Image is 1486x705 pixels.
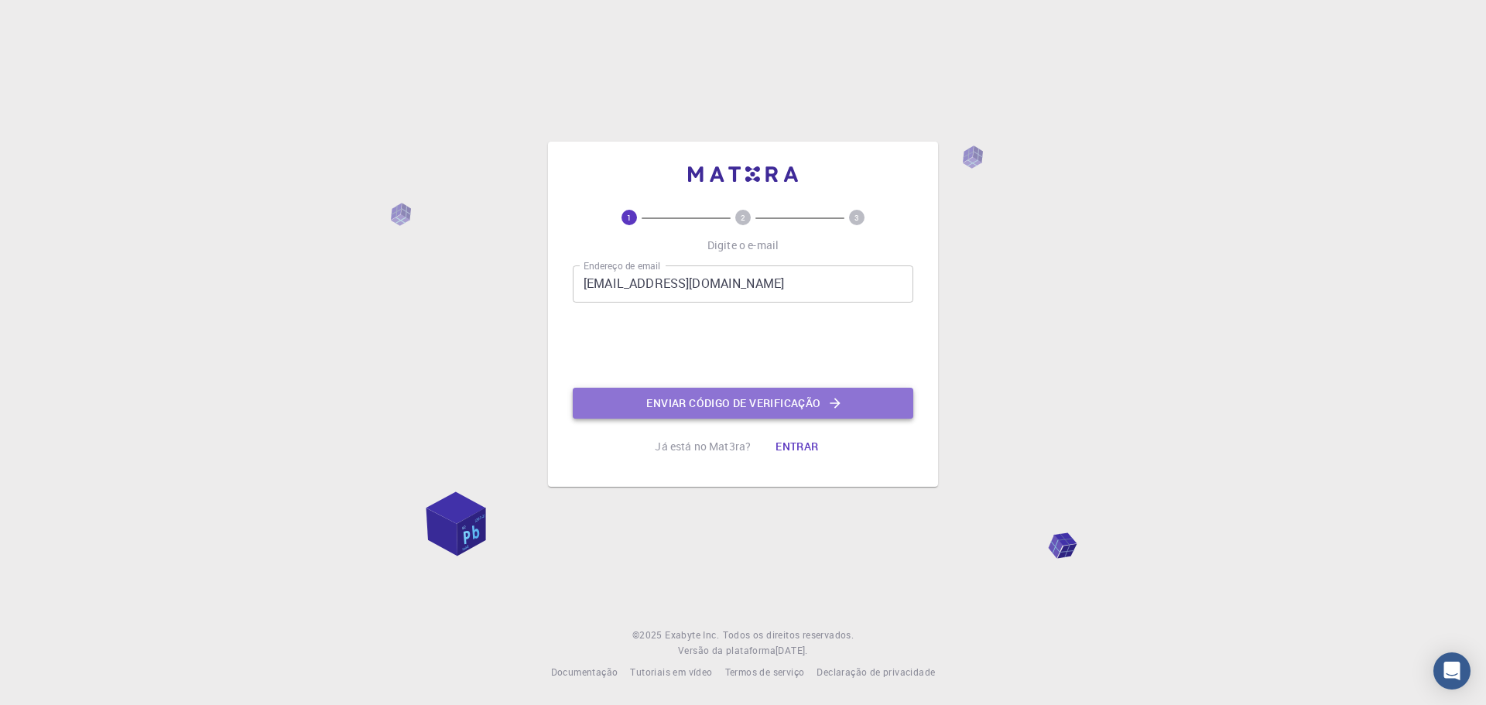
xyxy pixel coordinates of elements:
[665,628,719,643] a: Exabyte Inc.
[630,665,712,680] a: Tutoriais em vídeo
[817,666,935,678] font: Declaração de privacidade
[763,431,830,462] button: Entrar
[854,212,859,223] text: 3
[630,666,712,678] font: Tutoriais em vídeo
[632,628,639,641] font: ©
[655,439,751,453] font: Já está no Mat3ra?
[776,644,805,656] font: [DATE]
[551,665,618,680] a: Documentação
[725,666,805,678] font: Termos de serviço
[584,259,660,272] font: Endereço de email
[627,212,632,223] text: 1
[776,643,808,659] a: [DATE].
[817,665,935,680] a: Declaração de privacidade
[678,644,776,656] font: Versão da plataforma
[776,439,818,453] font: Entrar
[805,644,807,656] font: .
[741,212,745,223] text: 2
[639,628,663,641] font: 2025
[1433,652,1471,690] div: Abra o Intercom Messenger
[707,238,779,252] font: Digite o e-mail
[665,628,719,641] font: Exabyte Inc.
[725,665,805,680] a: Termos de serviço
[625,315,861,375] iframe: reCAPTCHA
[646,395,820,410] font: Enviar código de verificação
[723,628,854,641] font: Todos os direitos reservados.
[551,666,618,678] font: Documentação
[573,388,913,419] button: Enviar código de verificação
